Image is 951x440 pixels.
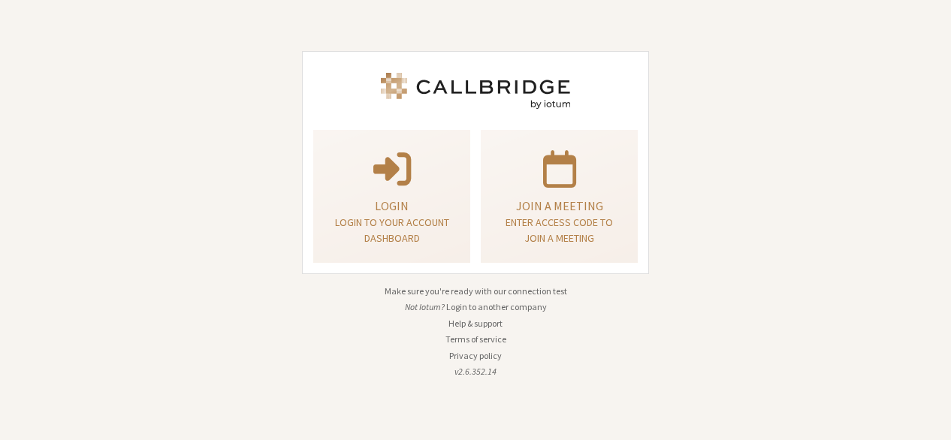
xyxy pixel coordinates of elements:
[302,300,649,314] li: Not Iotum?
[448,318,503,329] a: Help & support
[385,285,567,297] a: Make sure you're ready with our connection test
[481,130,638,263] a: Join a meetingEnter access code to join a meeting
[378,73,573,109] img: Iotum
[449,350,502,361] a: Privacy policy
[445,333,506,345] a: Terms of service
[302,365,649,378] li: v2.6.352.14
[500,197,619,215] p: Join a meeting
[332,197,451,215] p: Login
[500,215,619,246] p: Enter access code to join a meeting
[332,215,451,246] p: Login to your account dashboard
[313,130,470,263] button: LoginLogin to your account dashboard
[913,401,940,429] iframe: Chat
[446,300,547,314] button: Login to another company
